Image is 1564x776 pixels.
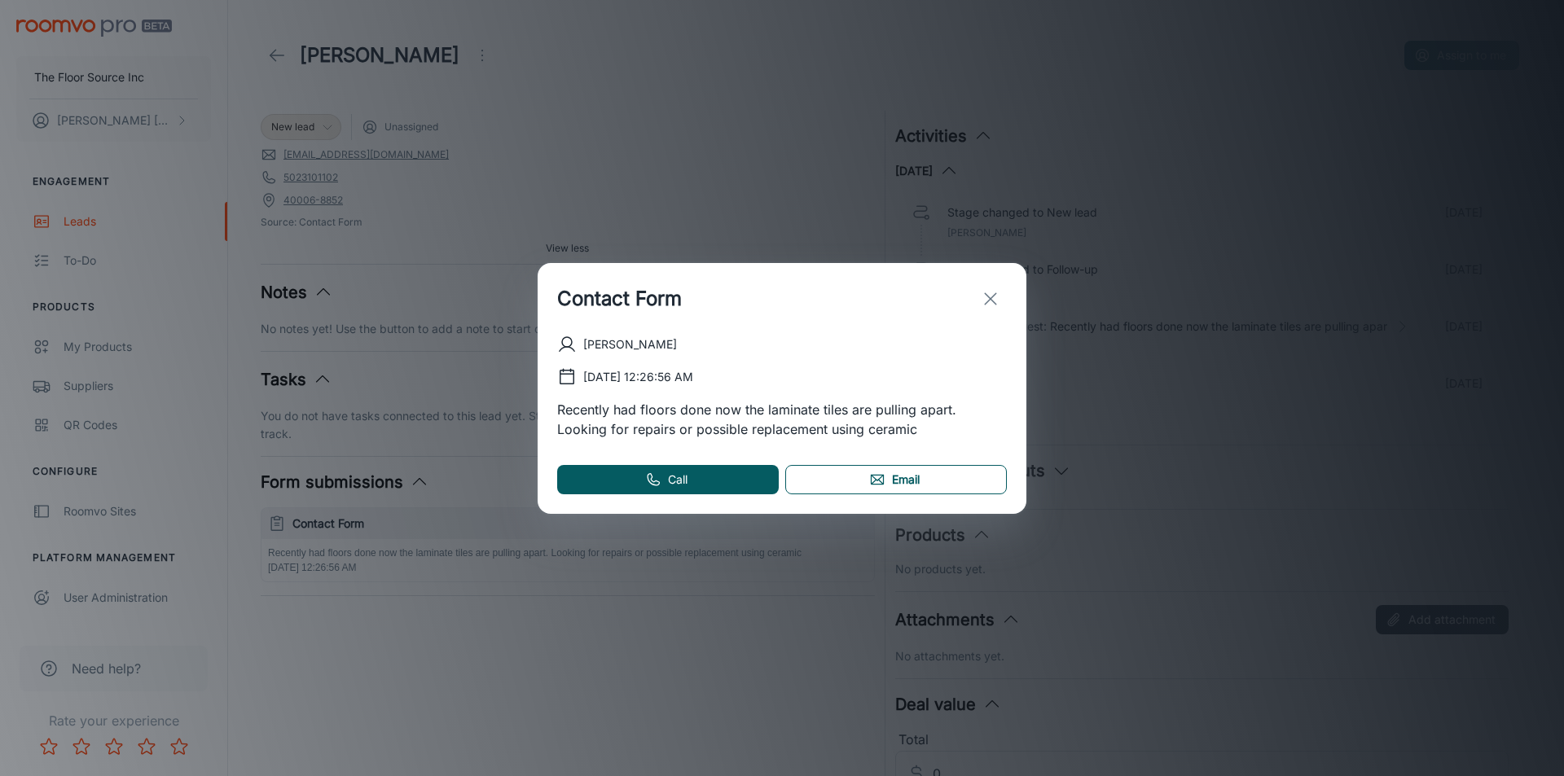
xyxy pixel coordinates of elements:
a: Call [557,465,779,494]
p: Recently had floors done now the laminate tiles are pulling apart. Looking for repairs or possibl... [557,400,1007,439]
a: Email [785,465,1007,494]
h1: Contact Form [557,284,682,313]
button: exit [974,283,1007,315]
p: [DATE] 12:26:56 AM [583,368,693,386]
p: [PERSON_NAME] [583,335,677,353]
